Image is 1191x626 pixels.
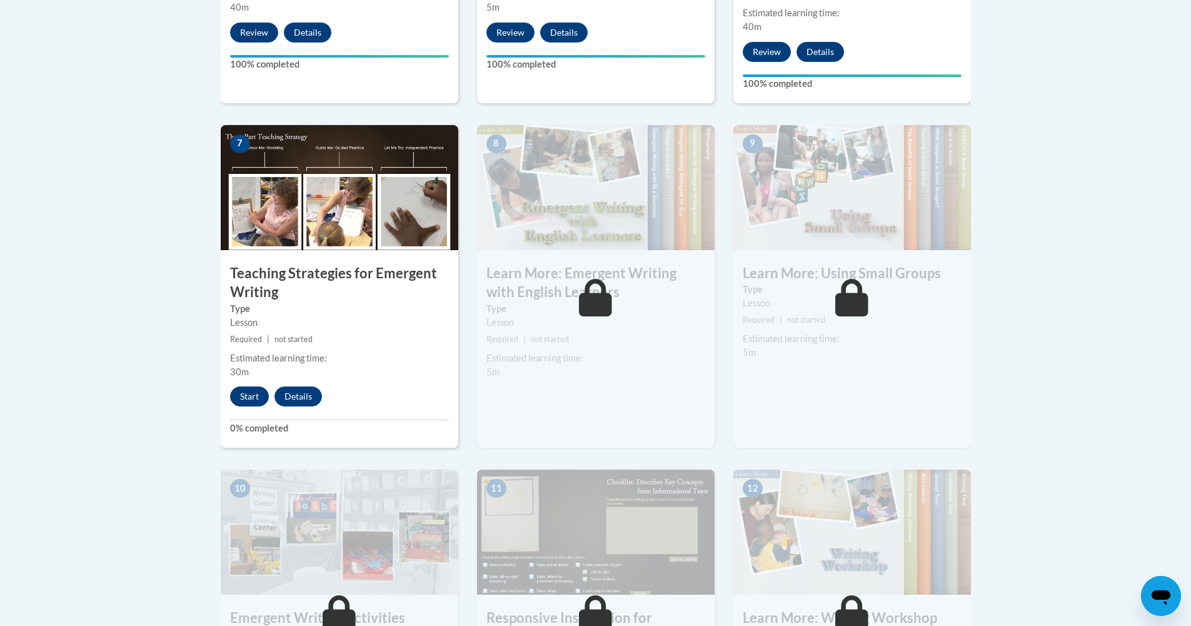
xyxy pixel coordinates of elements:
[486,335,518,344] span: Required
[797,42,844,62] button: Details
[477,125,715,250] img: Course Image
[230,23,278,43] button: Review
[486,302,705,316] label: Type
[780,315,782,325] span: |
[743,6,962,20] div: Estimated learning time:
[486,23,535,43] button: Review
[230,302,449,316] label: Type
[486,134,506,153] span: 8
[230,386,269,406] button: Start
[230,316,449,330] div: Lesson
[486,58,705,71] label: 100% completed
[540,23,588,43] button: Details
[486,2,500,13] span: 5m
[486,351,705,365] div: Estimated learning time:
[486,366,500,377] span: 5m
[267,335,269,344] span: |
[486,479,506,498] span: 11
[743,77,962,91] label: 100% completed
[230,479,250,498] span: 10
[477,264,715,303] h3: Learn More: Emergent Writing with English Learners
[486,55,705,58] div: Your progress
[230,422,449,435] label: 0% completed
[221,125,458,250] img: Course Image
[486,316,705,330] div: Lesson
[743,479,763,498] span: 12
[523,335,526,344] span: |
[230,55,449,58] div: Your progress
[531,335,569,344] span: not started
[743,74,962,77] div: Your progress
[787,315,825,325] span: not started
[743,332,962,346] div: Estimated learning time:
[743,315,775,325] span: Required
[274,386,322,406] button: Details
[221,264,458,303] h3: Teaching Strategies for Emergent Writing
[733,470,971,595] img: Course Image
[230,351,449,365] div: Estimated learning time:
[743,296,962,310] div: Lesson
[743,347,756,358] span: 5m
[743,134,763,153] span: 9
[743,21,761,32] span: 40m
[1141,576,1181,616] iframe: Button to launch messaging window
[733,264,971,283] h3: Learn More: Using Small Groups
[743,42,791,62] button: Review
[221,470,458,595] img: Course Image
[230,58,449,71] label: 100% completed
[230,366,249,377] span: 30m
[733,125,971,250] img: Course Image
[230,335,262,344] span: Required
[284,23,331,43] button: Details
[230,134,250,153] span: 7
[230,2,249,13] span: 40m
[743,283,962,296] label: Type
[274,335,313,344] span: not started
[477,470,715,595] img: Course Image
